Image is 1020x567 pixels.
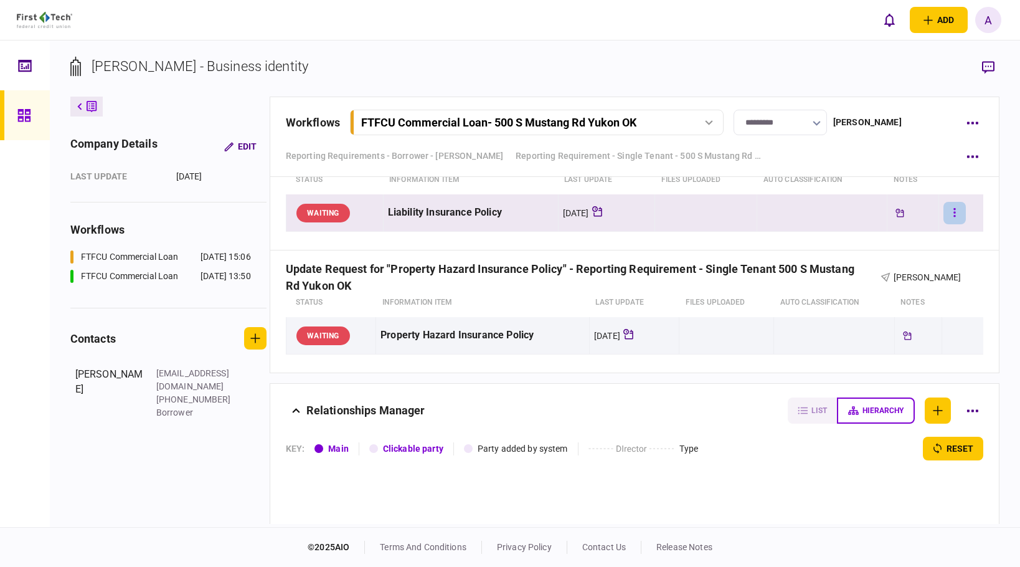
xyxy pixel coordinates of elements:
[589,288,679,317] th: last update
[887,166,939,194] th: notes
[594,330,620,342] div: [DATE]
[478,442,568,455] div: Party added by system
[156,406,237,419] div: Borrower
[894,288,942,317] th: notes
[894,272,961,282] span: [PERSON_NAME]
[655,166,757,194] th: Files uploaded
[92,56,308,77] div: [PERSON_NAME] - Business identity
[70,170,164,183] div: last update
[811,406,827,415] span: list
[286,271,881,284] div: Update Request for "Property Hazard Insurance Policy" - Reporting Requirement - Single Tenant 500...
[774,288,894,317] th: auto classification
[497,542,552,552] a: privacy policy
[70,330,116,347] div: contacts
[286,442,305,455] div: KEY :
[582,542,626,552] a: contact us
[679,288,774,317] th: Files uploaded
[380,542,466,552] a: terms and conditions
[899,328,915,344] div: Tickler available
[201,250,251,264] div: [DATE] 15:06
[910,7,968,33] button: open adding identity options
[383,442,443,455] div: Clickable party
[17,12,72,28] img: client company logo
[558,166,655,194] th: last update
[788,398,837,424] button: list
[383,166,558,194] th: Information item
[837,398,915,424] button: hierarchy
[296,204,350,222] div: WAITING
[70,135,158,158] div: company details
[286,166,383,194] th: status
[296,326,350,345] div: WAITING
[81,250,179,264] div: FTFCU Commercial Loan
[516,150,765,163] a: Reporting Requirement - Single Tenant - 500 S Mustang Rd Yukon OK
[892,205,908,221] div: Tickler available
[286,150,503,163] a: Reporting Requirements - Borrower - [PERSON_NAME]
[176,170,267,183] div: [DATE]
[70,270,251,283] a: FTFCU Commercial Loan[DATE] 13:50
[563,207,589,219] div: [DATE]
[75,367,144,419] div: [PERSON_NAME]
[975,7,1001,33] button: A
[286,288,375,317] th: status
[201,270,251,283] div: [DATE] 13:50
[923,437,983,460] button: reset
[656,542,712,552] a: release notes
[328,442,349,455] div: Main
[757,166,887,194] th: auto classification
[156,393,237,406] div: [PHONE_NUMBER]
[350,110,724,135] button: FTFCU Commercial Loan- 500 S Mustang Rd Yukon OK
[306,398,425,424] div: Relationships Manager
[156,367,237,393] div: [EMAIL_ADDRESS][DOMAIN_NAME]
[286,114,340,131] div: workflows
[308,541,365,554] div: © 2025 AIO
[862,406,904,415] span: hierarchy
[679,442,699,455] div: Type
[214,135,267,158] button: Edit
[361,116,636,129] div: FTFCU Commercial Loan - 500 S Mustang Rd Yukon OK
[70,250,251,264] a: FTFCU Commercial Loan[DATE] 15:06
[380,322,585,350] div: Property Hazard Insurance Policy
[376,288,590,317] th: Information item
[833,116,902,129] div: [PERSON_NAME]
[388,199,554,227] div: Liability Insurance Policy
[876,7,902,33] button: open notifications list
[81,270,179,283] div: FTFCU Commercial Loan
[70,221,267,238] div: workflows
